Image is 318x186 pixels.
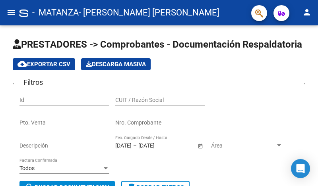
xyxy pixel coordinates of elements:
h3: Filtros [19,77,47,88]
button: Descarga Masiva [81,58,151,70]
span: Descarga Masiva [86,61,146,68]
span: - [PERSON_NAME] [PERSON_NAME] [79,4,219,21]
span: PRESTADORES -> Comprobantes - Documentación Respaldatoria [13,39,302,50]
input: Fecha fin [138,142,177,149]
button: Open calendar [196,142,204,150]
span: Todos [19,165,35,171]
button: Exportar CSV [13,58,75,70]
span: Área [211,142,275,149]
span: Exportar CSV [17,61,70,68]
app-download-masive: Descarga masiva de comprobantes (adjuntos) [81,58,151,70]
span: - MATANZA [32,4,79,21]
mat-icon: person [302,8,312,17]
div: Open Intercom Messenger [291,159,310,178]
span: – [133,142,137,149]
mat-icon: cloud_download [17,59,27,69]
input: Fecha inicio [115,142,132,149]
mat-icon: menu [6,8,16,17]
